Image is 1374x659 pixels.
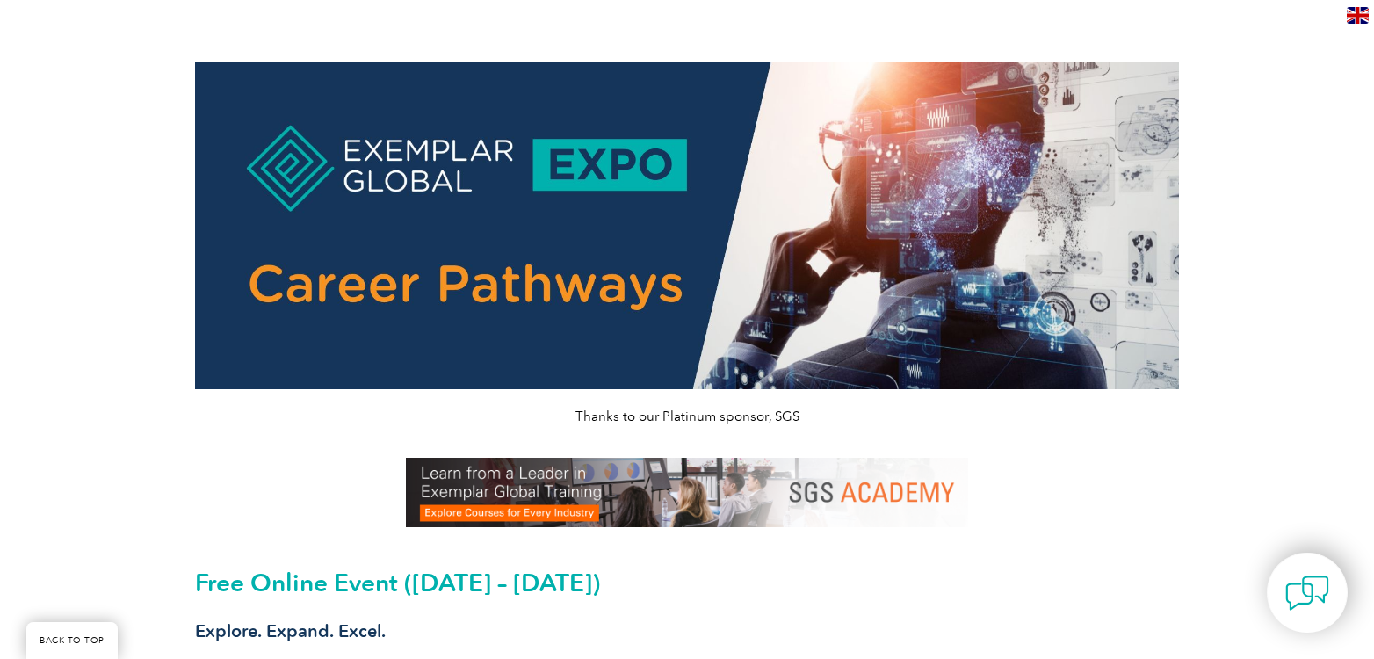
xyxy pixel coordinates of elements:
h2: Free Online Event ([DATE] – [DATE]) [195,568,1179,597]
img: SGS [406,458,968,527]
a: BACK TO TOP [26,622,118,659]
img: career pathways [195,62,1179,389]
img: contact-chat.png [1285,571,1329,615]
img: en [1347,7,1369,24]
p: Thanks to our Platinum sponsor, SGS [195,407,1179,426]
h3: Explore. Expand. Excel. [195,620,1179,642]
